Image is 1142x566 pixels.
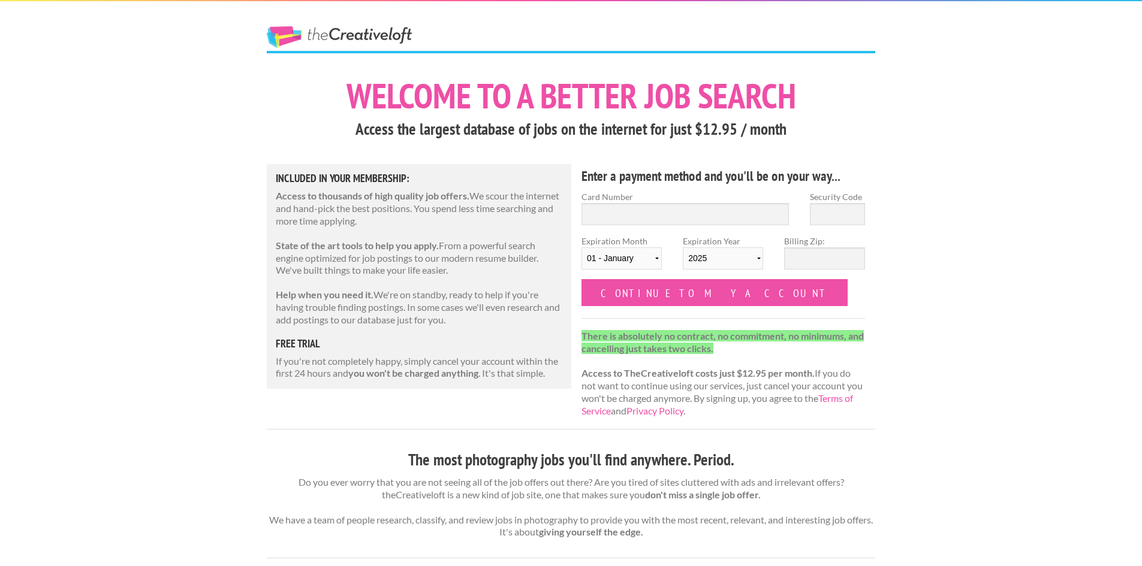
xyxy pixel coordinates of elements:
p: We're on standby, ready to help if you're having trouble finding postings. In some cases we'll ev... [276,289,562,326]
input: Continue to my account [581,279,848,306]
h5: free trial [276,338,562,349]
strong: Access to TheCreativeloft costs just $12.95 per month. [581,367,815,379]
p: Do you ever worry that you are not seeing all of the job offers out there? Are you tired of sites... [267,476,875,538]
strong: Help when you need it. [276,289,373,300]
h3: The most photography jobs you'll find anywhere. Period. [267,449,875,471]
h1: Welcome to a better job search [267,78,875,113]
label: Billing Zip: [784,235,864,247]
label: Expiration Month [581,235,662,279]
p: From a powerful search engine optimized for job postings to our modern resume builder. We've buil... [276,240,562,277]
select: Expiration Month [581,247,662,270]
label: Security Code [810,190,865,203]
strong: There is absolutely no contract, no commitment, no minimums, and cancelling just takes two clicks. [581,330,864,354]
p: If you're not completely happy, simply cancel your account within the first 24 hours and . It's t... [276,355,562,380]
strong: Access to thousands of high quality job offers. [276,190,469,201]
label: Expiration Year [683,235,763,279]
strong: giving yourself the edge. [539,526,643,537]
select: Expiration Year [683,247,763,270]
strong: State of the art tools to help you apply. [276,240,439,251]
h3: Access the largest database of jobs on the internet for just $12.95 / month [267,118,875,141]
a: Privacy Policy [626,405,683,416]
a: The Creative Loft [267,26,412,48]
p: If you do not want to continue using our services, just cancel your account you won't be charged ... [581,330,865,417]
a: Terms of Service [581,392,853,416]
strong: don't miss a single job offer. [645,489,761,500]
h4: Enter a payment method and you'll be on your way... [581,167,865,186]
p: We scour the internet and hand-pick the best positions. You spend less time searching and more ti... [276,190,562,227]
label: Card Number [581,190,789,203]
strong: you won't be charged anything [348,367,478,379]
h5: Included in Your Membership: [276,173,562,184]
